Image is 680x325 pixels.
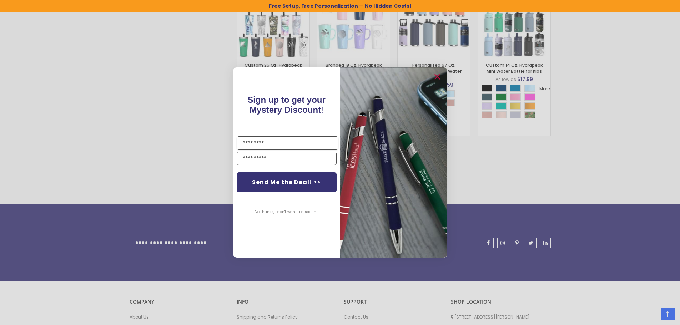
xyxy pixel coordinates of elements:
[247,95,326,115] span: !
[340,67,447,258] img: pop-up-image
[432,71,443,82] button: Close dialog
[237,172,337,192] button: Send Me the Deal! >>
[251,203,322,221] button: No thanks, I don't want a discount.
[247,95,326,115] span: Sign up to get your Mystery Discount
